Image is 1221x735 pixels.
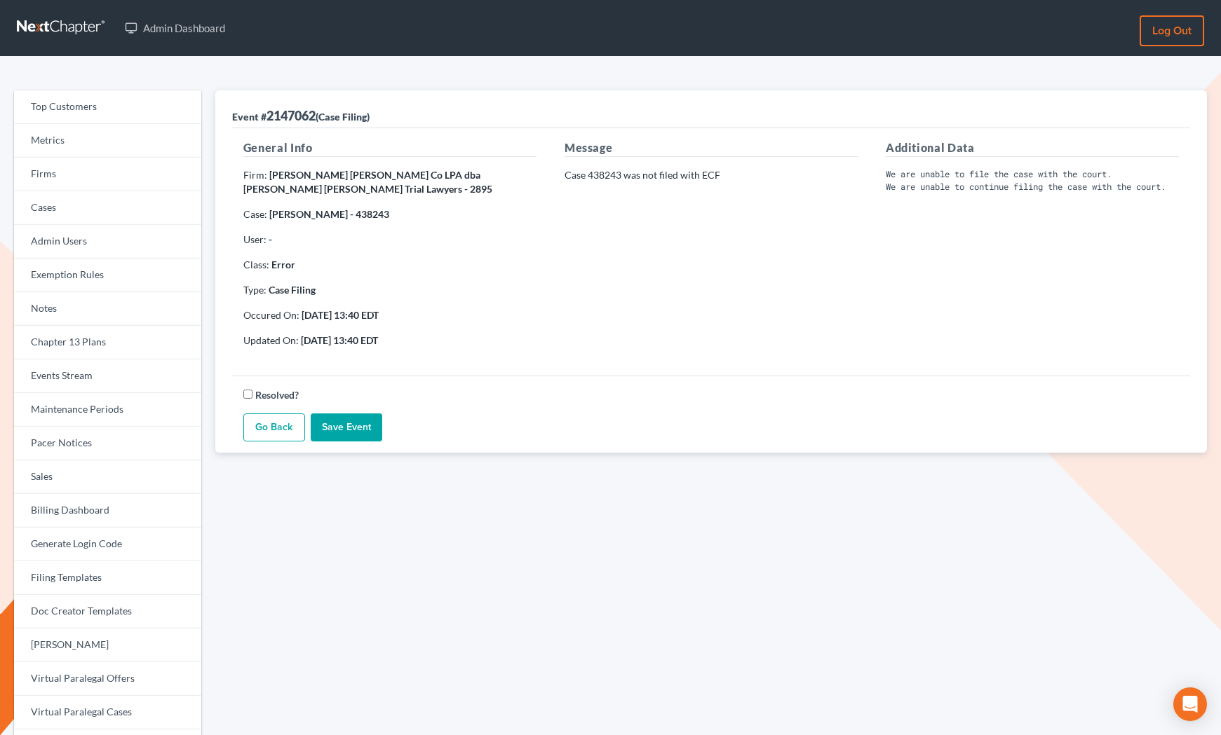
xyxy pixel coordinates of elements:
[14,225,201,259] a: Admin Users
[269,208,389,220] strong: [PERSON_NAME] - 438243
[565,168,858,182] p: Case 438243 was not filed with ECF
[14,595,201,628] a: Doc Creator Templates
[243,169,492,195] strong: [PERSON_NAME] [PERSON_NAME] Co LPA dba [PERSON_NAME] [PERSON_NAME] Trial Lawyers - 2895
[14,90,201,124] a: Top Customers
[243,169,267,181] span: Firm:
[311,413,382,441] input: Save Event
[14,124,201,158] a: Metrics
[14,359,201,393] a: Events Stream
[118,15,232,41] a: Admin Dashboard
[243,413,305,441] a: Go Back
[14,427,201,460] a: Pacer Notices
[565,139,858,157] h5: Message
[14,528,201,561] a: Generate Login Code
[14,158,201,191] a: Firms
[243,139,537,157] h5: General Info
[14,191,201,225] a: Cases
[14,696,201,729] a: Virtual Paralegal Cases
[316,111,370,123] span: (Case Filing)
[14,393,201,427] a: Maintenance Periods
[14,494,201,528] a: Billing Dashboard
[1140,15,1204,46] a: Log out
[14,460,201,494] a: Sales
[243,284,267,296] span: Type:
[243,259,269,270] span: Class:
[255,387,299,402] label: Resolved?
[243,309,299,321] span: Occured On:
[886,139,1179,157] h5: Additional Data
[14,326,201,359] a: Chapter 13 Plans
[271,259,295,270] strong: Error
[232,107,370,124] div: 2147062
[232,111,267,123] span: Event #
[243,208,267,220] span: Case:
[14,662,201,696] a: Virtual Paralegal Offers
[1173,687,1207,721] div: Open Intercom Messenger
[14,628,201,662] a: [PERSON_NAME]
[14,292,201,326] a: Notes
[243,334,299,346] span: Updated On:
[269,284,316,296] strong: Case Filing
[269,233,272,245] strong: -
[301,334,378,346] strong: [DATE] 13:40 EDT
[243,233,267,245] span: User:
[14,259,201,292] a: Exemption Rules
[886,168,1179,193] pre: We are unable to file the case with the court. We are unable to continue filing the case with the...
[14,561,201,595] a: Filing Templates
[302,309,379,321] strong: [DATE] 13:40 EDT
